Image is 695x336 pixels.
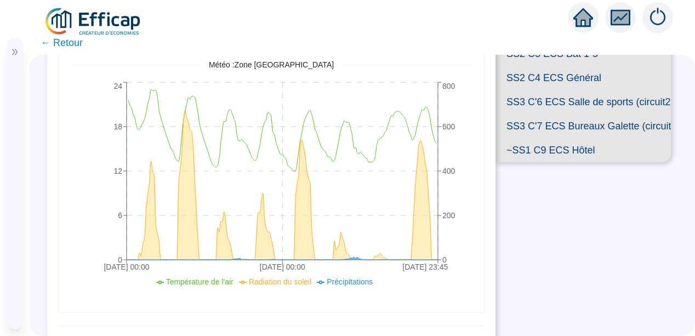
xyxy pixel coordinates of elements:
[642,2,673,33] img: alerts
[573,8,593,27] span: home
[495,114,671,138] span: SS3 C'7 ECS Bureaux Galette (circuit 1)
[260,263,305,271] tspan: [DATE] 00:00
[201,59,341,71] span: Météo : Zone [GEOGRAPHIC_DATA]
[442,211,455,220] tspan: 200
[113,167,122,175] tspan: 12
[113,82,122,90] tspan: 24
[402,263,448,271] tspan: [DATE] 23:45
[118,255,122,264] tspan: 0
[44,7,143,37] img: efficap energie logo
[442,82,455,90] tspan: 800
[495,66,671,90] span: SS2 C4 ECS Général
[104,263,149,271] tspan: [DATE] 00:00
[495,138,671,162] span: ~SS1 C9 ECS Hôtel
[118,211,122,220] tspan: 6
[442,122,455,131] tspan: 600
[113,122,122,131] tspan: 18
[327,277,373,286] span: Précipitations
[442,255,447,264] tspan: 0
[166,277,233,286] span: Température de l'air
[611,8,630,27] span: fund
[249,277,311,286] span: Radiation du soleil
[11,48,19,56] span: double-right
[442,167,455,175] tspan: 400
[495,90,671,114] span: SS3 C'6 ECS Salle de sports (circuit2)
[41,35,83,50] span: ← Retour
